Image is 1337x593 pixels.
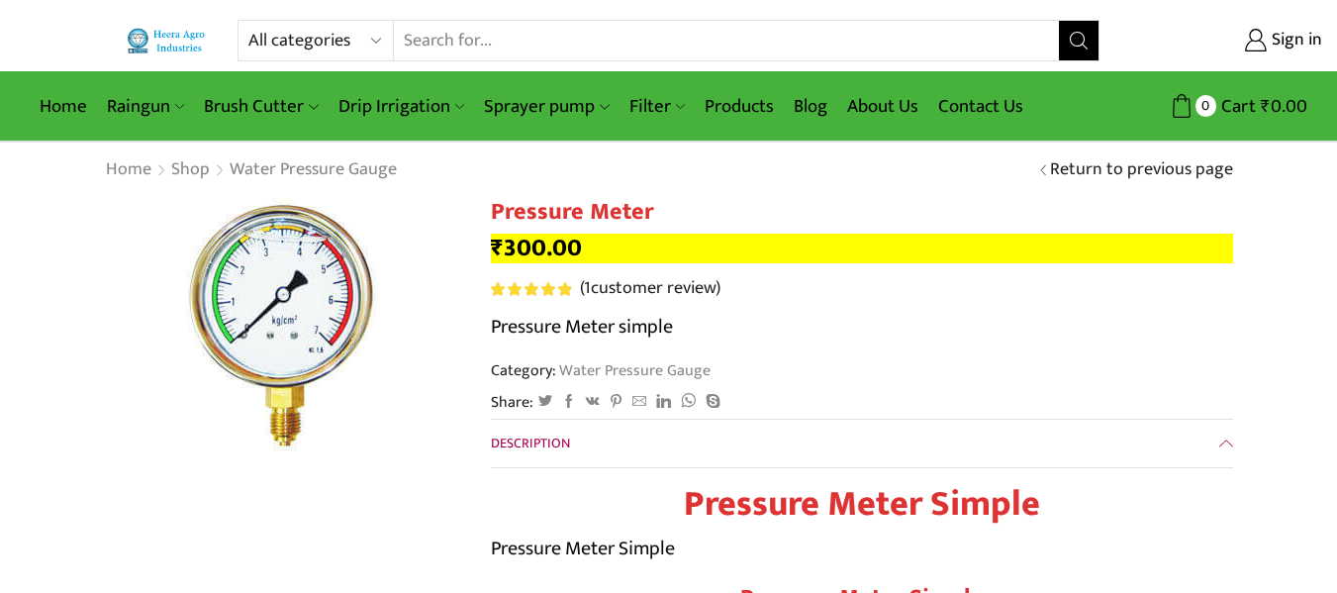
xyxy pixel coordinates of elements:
nav: Breadcrumb [105,157,398,183]
a: Sprayer pump [474,83,619,130]
img: Water-Pressure-Gauge [107,198,458,450]
a: About Us [837,83,928,130]
span: Description [491,432,570,454]
a: Return to previous page [1050,157,1233,183]
a: Raingun [97,83,194,130]
span: 1 [584,273,591,303]
a: Home [105,157,152,183]
span: ₹ [491,228,504,268]
h1: Pressure Meter [491,198,1233,227]
a: Water Pressure Gauge [556,357,711,383]
bdi: 0.00 [1261,91,1307,122]
a: Brush Cutter [194,83,328,130]
a: Drip Irrigation [329,83,474,130]
button: Search button [1059,21,1098,60]
div: Rated 5.00 out of 5 [491,282,571,296]
p: Pressure Meter simple [491,311,1233,343]
a: 0 Cart ₹0.00 [1119,88,1307,125]
span: Sign in [1267,28,1322,53]
a: Sign in [1129,23,1322,58]
span: 1 [491,282,575,296]
a: Water Pressure Gauge [229,157,398,183]
span: Category: [491,359,711,382]
a: Shop [170,157,211,183]
input: Search for... [394,21,1058,60]
a: Filter [620,83,695,130]
a: Products [695,83,784,130]
strong: Pressure Meter Simple [684,474,1040,534]
span: Rated out of 5 based on customer rating [491,282,571,296]
span: Cart [1216,93,1256,120]
a: Description [491,420,1233,467]
a: (1customer review) [580,276,720,302]
a: Blog [784,83,837,130]
p: Pressure Meter Simple [491,533,1233,564]
a: Contact Us [928,83,1033,130]
a: Home [30,83,97,130]
bdi: 300.00 [491,228,582,268]
span: ₹ [1261,91,1271,122]
span: 0 [1195,95,1216,116]
span: Share: [491,391,533,414]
